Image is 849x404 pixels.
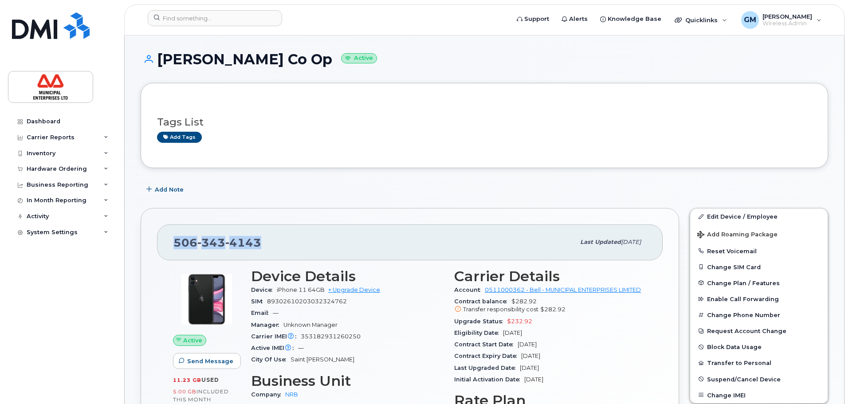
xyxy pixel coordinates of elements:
span: [DATE] [503,329,522,336]
button: Add Roaming Package [690,225,828,243]
span: 4143 [225,236,261,249]
span: Device [251,286,277,293]
span: Initial Activation Date [454,376,524,383]
span: 506 [173,236,261,249]
button: Reset Voicemail [690,243,828,259]
span: $282.92 [454,298,647,314]
button: Request Account Change [690,323,828,339]
span: Eligibility Date [454,329,503,336]
span: [DATE] [518,341,537,348]
span: 5.00 GB [173,388,197,395]
button: Send Message [173,353,241,369]
span: Active IMEI [251,345,298,351]
button: Block Data Usage [690,339,828,355]
span: Last Upgraded Date [454,365,520,371]
h3: Device Details [251,268,444,284]
span: Contract Start Date [454,341,518,348]
span: Add Roaming Package [697,231,778,239]
span: [DATE] [520,365,539,371]
span: [DATE] [521,353,540,359]
span: 89302610203032324762 [267,298,347,305]
img: iPhone_11.jpg [180,273,233,326]
span: included this month [173,388,229,403]
span: SIM [251,298,267,305]
span: Account [454,286,485,293]
a: + Upgrade Device [328,286,380,293]
span: Change Plan / Features [707,279,780,286]
span: 353182931260250 [301,333,361,340]
span: Saint [PERSON_NAME] [291,356,354,363]
span: Company [251,391,285,398]
small: Active [341,53,377,63]
span: [DATE] [621,239,641,245]
button: Change SIM Card [690,259,828,275]
span: used [201,377,219,383]
h3: Business Unit [251,373,444,389]
a: NRB [285,391,298,398]
span: Suspend/Cancel Device [707,376,781,382]
span: Contract balance [454,298,511,305]
span: 343 [197,236,225,249]
span: Unknown Manager [283,322,338,328]
span: Upgrade Status [454,318,507,325]
span: Manager [251,322,283,328]
button: Transfer to Personal [690,355,828,371]
span: Last updated [580,239,621,245]
span: City Of Use [251,356,291,363]
a: 0511000362 - Bell - MUNICIPAL ENTERPRISES LIMITED [485,286,641,293]
span: Email [251,310,273,316]
span: $282.92 [540,306,566,313]
span: Active [183,336,202,345]
button: Change Plan / Features [690,275,828,291]
span: — [298,345,304,351]
button: Add Note [141,181,191,197]
span: Add Note [155,185,184,194]
span: iPhone 11 64GB [277,286,325,293]
a: Edit Device / Employee [690,208,828,224]
button: Change Phone Number [690,307,828,323]
span: [DATE] [524,376,543,383]
button: Change IMEI [690,387,828,403]
span: Transfer responsibility cost [463,306,538,313]
span: Enable Call Forwarding [707,296,779,302]
h3: Carrier Details [454,268,647,284]
a: Add tags [157,132,202,143]
h3: Tags List [157,117,812,128]
h1: [PERSON_NAME] Co Op [141,51,828,67]
span: 11.23 GB [173,377,201,383]
span: — [273,310,279,316]
button: Suspend/Cancel Device [690,371,828,387]
button: Enable Call Forwarding [690,291,828,307]
span: Contract Expiry Date [454,353,521,359]
span: Carrier IMEI [251,333,301,340]
span: $232.92 [507,318,532,325]
span: Send Message [187,357,233,365]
